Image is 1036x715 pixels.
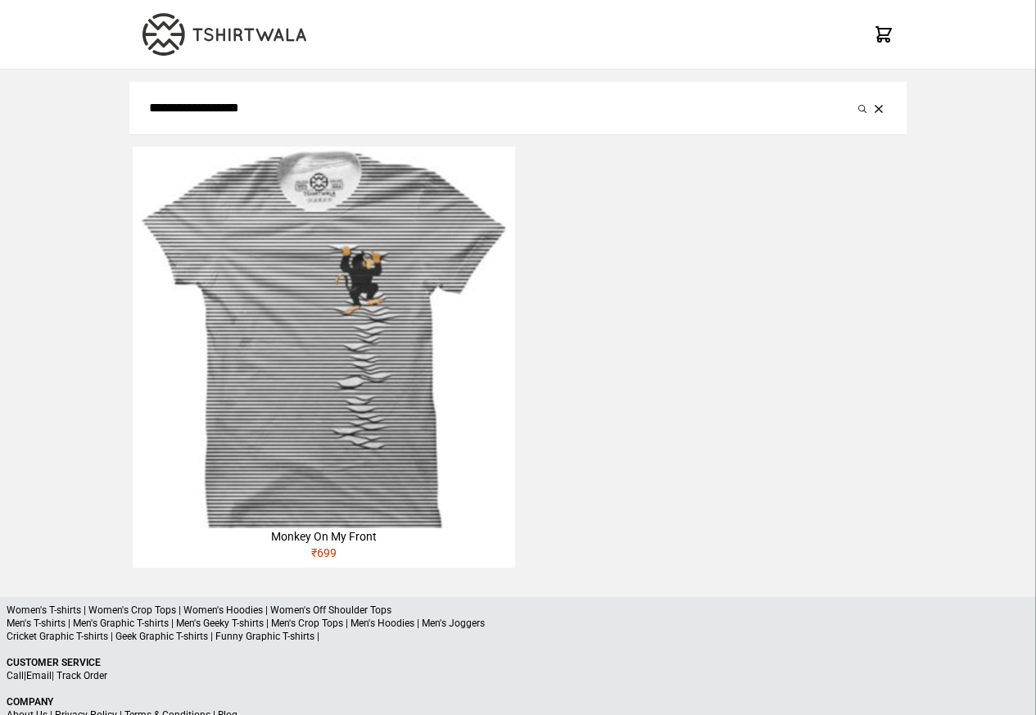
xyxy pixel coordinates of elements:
[871,98,887,118] button: Clear the search query.
[133,147,514,568] a: Monkey On My Front₹699
[7,617,1029,630] p: Men's T-shirts | Men's Graphic T-shirts | Men's Geeky T-shirts | Men's Crop Tops | Men's Hoodies ...
[143,13,306,56] img: TW-LOGO-400-104.png
[57,670,107,681] a: Track Order
[7,656,1029,669] p: Customer Service
[133,545,514,568] div: ₹ 699
[133,147,514,528] img: monkey-climbing-320x320.jpg
[7,670,24,681] a: Call
[854,98,871,118] button: Submit your search query.
[7,604,1029,617] p: Women's T-shirts | Women's Crop Tops | Women's Hoodies | Women's Off Shoulder Tops
[7,695,1029,708] p: Company
[133,528,514,545] div: Monkey On My Front
[7,630,1029,643] p: Cricket Graphic T-shirts | Geek Graphic T-shirts | Funny Graphic T-shirts |
[26,670,52,681] a: Email
[7,669,1029,682] p: | |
